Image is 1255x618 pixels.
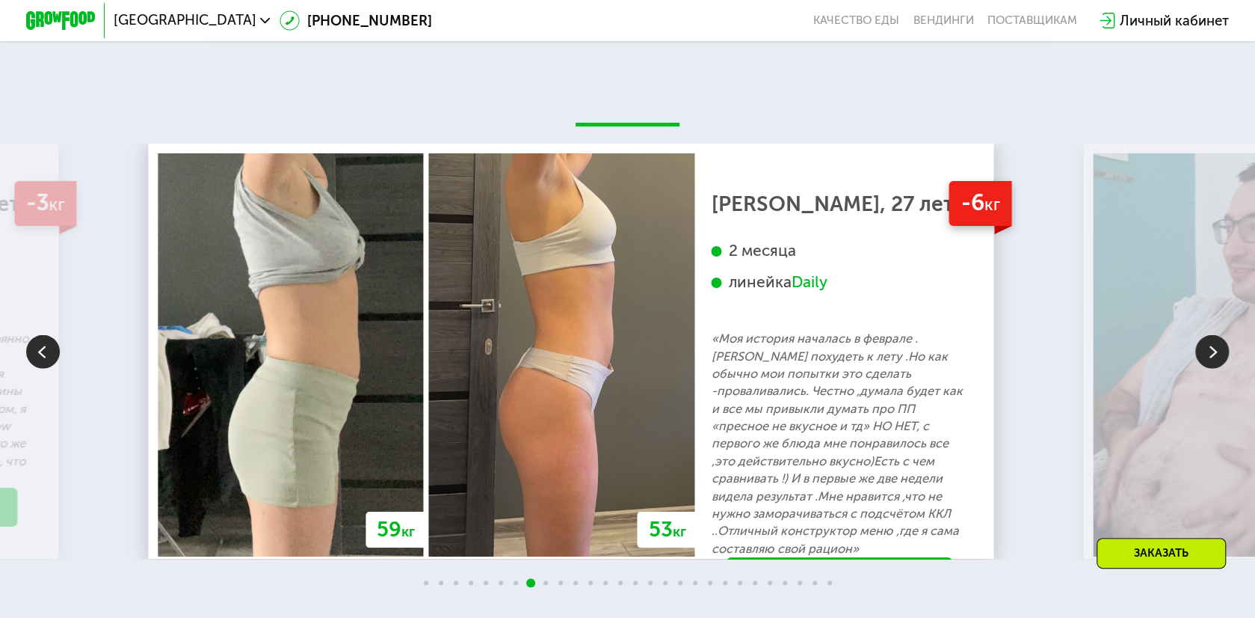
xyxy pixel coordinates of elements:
img: Slide right [1195,334,1229,368]
a: Вендинги [913,13,973,28]
div: -3 [14,181,77,225]
img: Slide left [26,334,60,368]
span: кг [984,195,999,215]
a: Хочу так же [726,557,952,596]
span: кг [673,523,686,540]
div: [PERSON_NAME], 27 лет [712,195,968,212]
div: линейка [712,272,968,293]
span: кг [49,195,64,215]
div: Заказать [1097,538,1226,569]
div: 2 месяца [712,241,968,261]
div: 59 [366,512,426,548]
span: кг [401,523,415,540]
div: Daily [792,272,827,293]
p: «Моя история началась в феврале .[PERSON_NAME] похудеть к лету .Но как обычно мои попытки это сде... [712,330,968,557]
span: [GEOGRAPHIC_DATA] [114,13,256,28]
a: [PHONE_NUMBER] [280,10,432,31]
div: Личный кабинет [1120,10,1229,31]
div: 53 [638,512,697,548]
div: поставщикам [987,13,1077,28]
div: -6 [949,181,1012,225]
a: Качество еды [813,13,899,28]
